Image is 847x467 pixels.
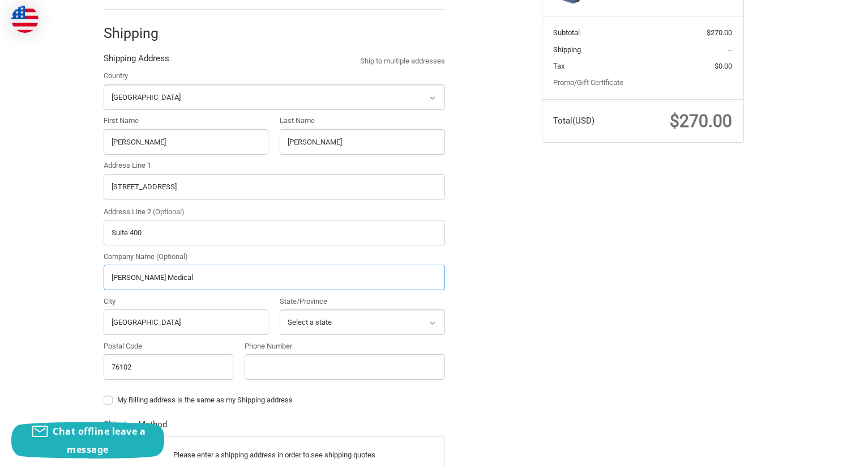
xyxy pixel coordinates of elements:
span: $0.00 [715,62,732,70]
span: -- [728,45,732,54]
label: My Billing address is the same as my Shipping address [104,396,445,405]
a: Ship to multiple addresses [360,56,445,67]
label: Phone Number [245,341,445,352]
label: Postal Code [104,341,234,352]
small: (Optional) [153,207,185,216]
span: Shipping [553,45,581,54]
span: $270.00 [670,111,732,131]
label: Company Name [104,251,445,262]
label: State/Province [280,296,445,307]
span: Tax [553,62,564,70]
img: duty and tax information for United States [11,6,38,33]
span: $270.00 [707,28,732,37]
label: Country [104,70,445,82]
label: Last Name [280,115,445,126]
a: Promo/Gift Certificate [553,78,623,87]
legend: Shipping Address [104,52,169,70]
h2: Shipping [104,24,170,42]
small: (Optional) [156,252,188,261]
span: Subtotal [553,28,580,37]
span: Chat offline leave a message [53,425,146,456]
legend: Shipping Method [104,418,167,436]
label: City [104,296,269,307]
span: Total (USD) [553,116,594,126]
p: Please enter a shipping address in order to see shipping quotes [104,444,444,466]
button: Chat offline leave a message [11,422,164,458]
label: Address Line 2 [104,206,445,218]
label: First Name [104,115,269,126]
label: Address Line 1 [104,160,445,171]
